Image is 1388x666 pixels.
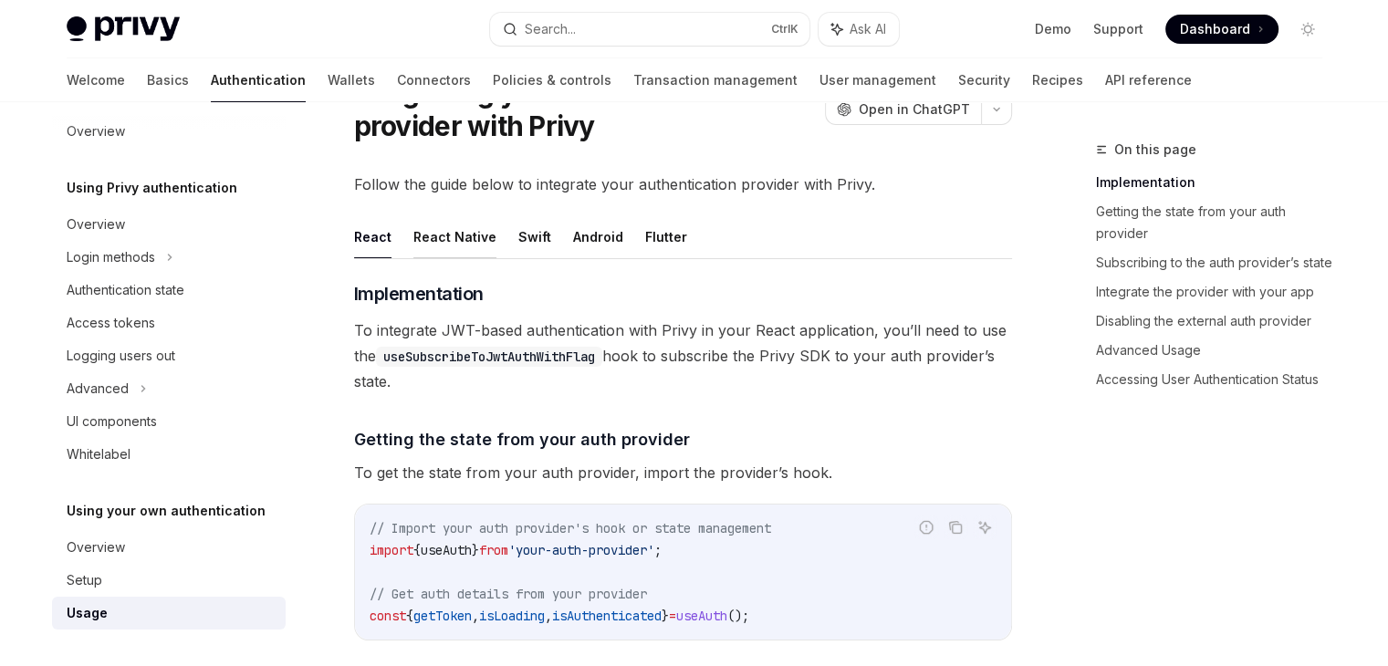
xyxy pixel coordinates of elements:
[211,58,306,102] a: Authentication
[662,608,669,624] span: }
[354,427,690,452] span: Getting the state from your auth provider
[397,58,471,102] a: Connectors
[52,339,286,372] a: Logging users out
[67,279,184,301] div: Authentication state
[52,564,286,597] a: Setup
[67,246,155,268] div: Login methods
[370,586,647,602] span: // Get auth details from your provider
[67,16,180,42] img: light logo
[67,345,175,367] div: Logging users out
[52,208,286,241] a: Overview
[354,77,818,142] h1: Integrating your authentication provider with Privy
[1096,307,1337,336] a: Disabling the external auth provider
[147,58,189,102] a: Basics
[727,608,749,624] span: ();
[1180,20,1250,38] span: Dashboard
[490,13,809,46] button: Search...CtrlK
[573,215,623,258] button: Android
[421,542,472,558] span: useAuth
[654,542,662,558] span: ;
[67,120,125,142] div: Overview
[406,608,413,624] span: {
[958,58,1010,102] a: Security
[52,307,286,339] a: Access tokens
[67,312,155,334] div: Access tokens
[328,58,375,102] a: Wallets
[850,20,886,38] span: Ask AI
[354,460,1012,485] span: To get the state from your auth provider, import the provider’s hook.
[771,22,798,36] span: Ctrl K
[1096,277,1337,307] a: Integrate the provider with your app
[472,608,479,624] span: ,
[52,438,286,471] a: Whitelabel
[52,597,286,630] a: Usage
[67,378,129,400] div: Advanced
[479,608,545,624] span: isLoading
[1096,248,1337,277] a: Subscribing to the auth provider’s state
[370,608,406,624] span: const
[545,608,552,624] span: ,
[479,542,508,558] span: from
[67,213,125,235] div: Overview
[413,542,421,558] span: {
[819,58,936,102] a: User management
[1035,20,1071,38] a: Demo
[1096,197,1337,248] a: Getting the state from your auth provider
[973,515,997,539] button: Ask AI
[1096,336,1337,365] a: Advanced Usage
[413,608,472,624] span: getToken
[525,18,576,40] div: Search...
[67,177,237,199] h5: Using Privy authentication
[370,520,771,536] span: // Import your auth provider's hook or state management
[52,405,286,438] a: UI components
[67,58,125,102] a: Welcome
[645,215,687,258] button: Flutter
[1096,168,1337,197] a: Implementation
[944,515,967,539] button: Copy the contents from the code block
[376,347,602,367] code: useSubscribeToJwtAuthWithFlag
[1165,15,1278,44] a: Dashboard
[825,94,981,125] button: Open in ChatGPT
[67,536,125,558] div: Overview
[354,215,391,258] button: React
[413,215,496,258] button: React Native
[1093,20,1143,38] a: Support
[67,569,102,591] div: Setup
[354,172,1012,197] span: Follow the guide below to integrate your authentication provider with Privy.
[67,443,130,465] div: Whitelabel
[67,500,266,522] h5: Using your own authentication
[1293,15,1322,44] button: Toggle dark mode
[52,274,286,307] a: Authentication state
[472,542,479,558] span: }
[67,602,108,624] div: Usage
[52,531,286,564] a: Overview
[819,13,899,46] button: Ask AI
[354,317,1012,394] span: To integrate JWT-based authentication with Privy in your React application, you’ll need to use th...
[552,608,662,624] span: isAuthenticated
[669,608,676,624] span: =
[1096,365,1337,394] a: Accessing User Authentication Status
[518,215,551,258] button: Swift
[493,58,611,102] a: Policies & controls
[914,515,938,539] button: Report incorrect code
[676,608,727,624] span: useAuth
[1105,58,1192,102] a: API reference
[508,542,654,558] span: 'your-auth-provider'
[370,542,413,558] span: import
[1032,58,1083,102] a: Recipes
[1114,139,1196,161] span: On this page
[67,411,157,432] div: UI components
[354,281,484,307] span: Implementation
[52,115,286,148] a: Overview
[633,58,798,102] a: Transaction management
[859,100,970,119] span: Open in ChatGPT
